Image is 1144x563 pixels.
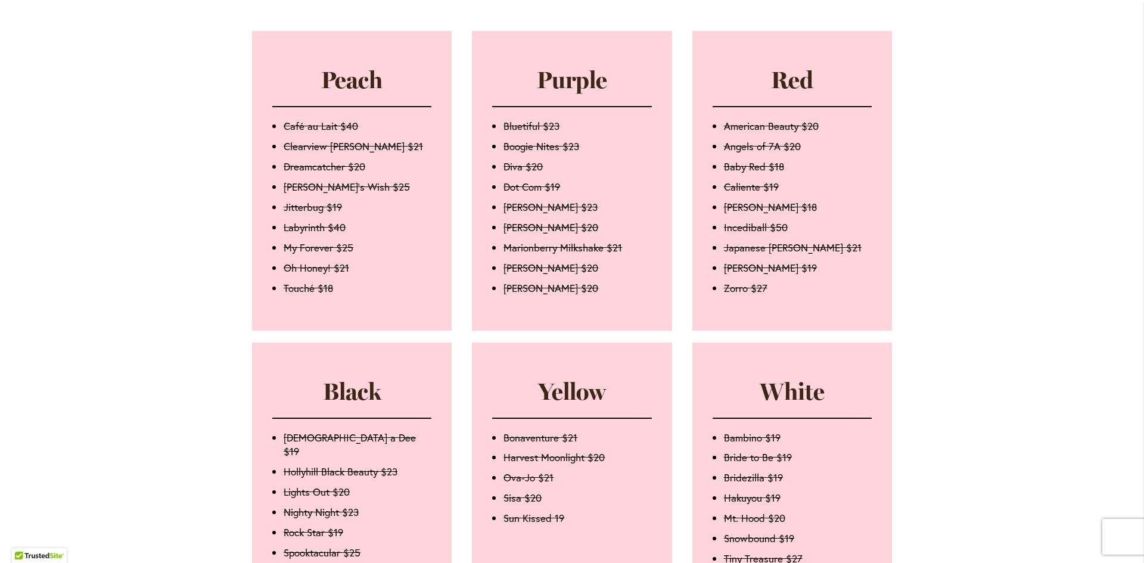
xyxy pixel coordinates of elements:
s: Ova-Jo $21 [503,471,554,484]
s: Touché $18 [284,281,333,295]
s: Incediball $50 [724,220,788,234]
s: American Beauty $20 [724,119,819,133]
s: Dreamcatcher $20 [284,160,365,173]
s: [PERSON_NAME] $23 [503,200,598,214]
strong: Purple [537,66,607,94]
s: Sisa $20 [503,491,542,505]
s: Bride to Be $19 [724,450,792,464]
s: Dot Com $19 [503,180,560,194]
strong: White [760,377,825,406]
s: [PERSON_NAME] $19 [724,261,817,275]
s: Marionberry Milkshake $21 [503,241,622,254]
s: Sun Kissed 19 [503,511,564,525]
s: Bluetiful $23 [503,119,559,133]
s: Bridezilla $19 [724,471,783,484]
s: My Forever $25 [284,241,353,254]
strong: Peach [321,66,383,94]
s: Japanese [PERSON_NAME] $21 [724,241,862,254]
s: [DEMOGRAPHIC_DATA] a Dee $19 [284,431,416,459]
s: Jitterbug $19 [284,200,342,214]
s: Labyrinth $40 [284,220,346,234]
s: Oh Honey! $21 [284,261,349,275]
s: Lights Out $20 [284,485,350,499]
s: [PERSON_NAME]'s Wish $25 [284,180,410,194]
s: Harvest Moonlight $20 [503,450,605,464]
s: Caliente $19 [724,180,779,194]
s: Hakuyou $19 [724,491,781,505]
s: Mt. Hood $20 [724,511,785,525]
strong: Black [323,377,381,406]
s: Café au Lait $40 [284,119,358,133]
s: [PERSON_NAME] $20 [503,220,598,234]
s: Nighty Night $23 [284,505,359,519]
strong: Yellow [538,377,605,406]
strong: Red [771,66,813,94]
s: Boogie Nites $23 [503,139,579,153]
s: Bonaventure $21 [503,431,577,444]
s: [PERSON_NAME] $20 [503,281,598,295]
s: Hollyhill Black Beauty $23 [284,465,397,478]
s: Bambino $19 [724,431,781,444]
s: Baby Red $18 [724,160,784,173]
s: Zorro $27 [724,281,767,295]
s: Clearview [PERSON_NAME] $21 [284,139,423,153]
s: Angels of 7A $20 [724,139,801,153]
s: [PERSON_NAME] $20 [503,261,598,275]
s: [PERSON_NAME] $18 [724,200,817,214]
s: Diva $20 [503,160,543,173]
